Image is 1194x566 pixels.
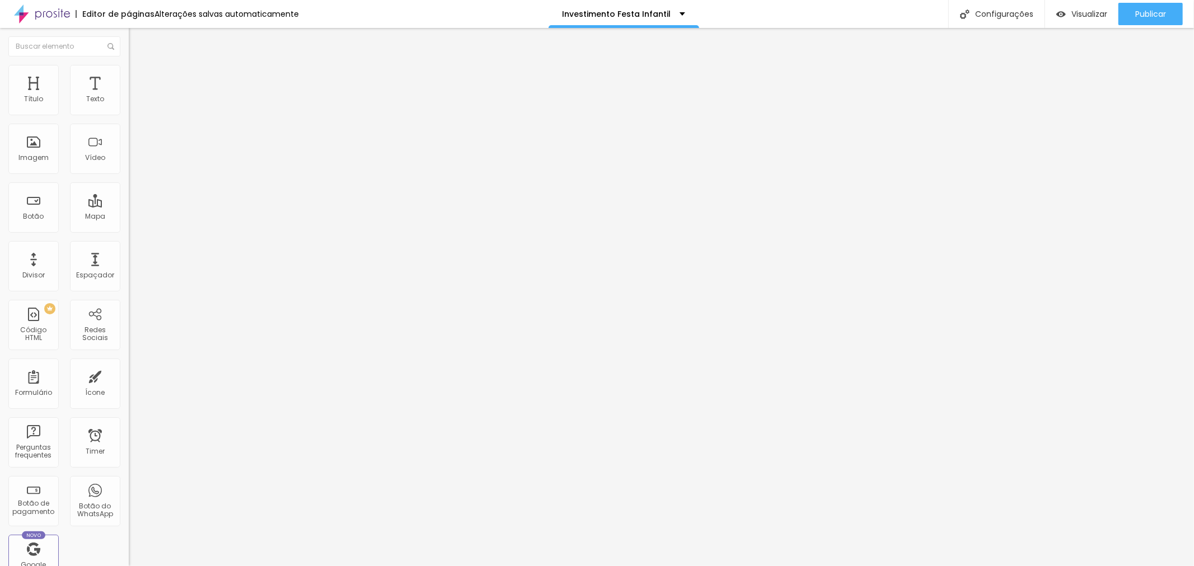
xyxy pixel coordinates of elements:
div: Editor de páginas [76,10,154,18]
img: view-1.svg [1056,10,1066,19]
input: Buscar elemento [8,36,120,56]
div: Timer [86,447,105,455]
div: Título [24,95,43,103]
div: Espaçador [76,271,114,279]
span: Publicar [1135,10,1166,18]
div: Formulário [15,389,52,397]
div: Imagem [18,154,49,162]
div: Botão do WhatsApp [73,502,117,518]
img: Icone [107,43,114,50]
span: Visualizar [1071,10,1107,18]
div: Mapa [85,213,105,220]
div: Alterações salvas automaticamente [154,10,299,18]
button: Publicar [1118,3,1183,25]
div: Código HTML [11,326,55,342]
p: Investimento Festa Infantil [563,10,671,18]
img: Icone [960,10,970,19]
button: Visualizar [1045,3,1118,25]
div: Botão [24,213,44,220]
div: Ícone [86,389,105,397]
div: Botão de pagamento [11,499,55,516]
div: Vídeo [85,154,105,162]
div: Texto [86,95,104,103]
iframe: Editor [129,28,1194,566]
div: Perguntas frequentes [11,444,55,460]
div: Redes Sociais [73,326,117,342]
div: Novo [22,531,46,539]
div: Divisor [22,271,45,279]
